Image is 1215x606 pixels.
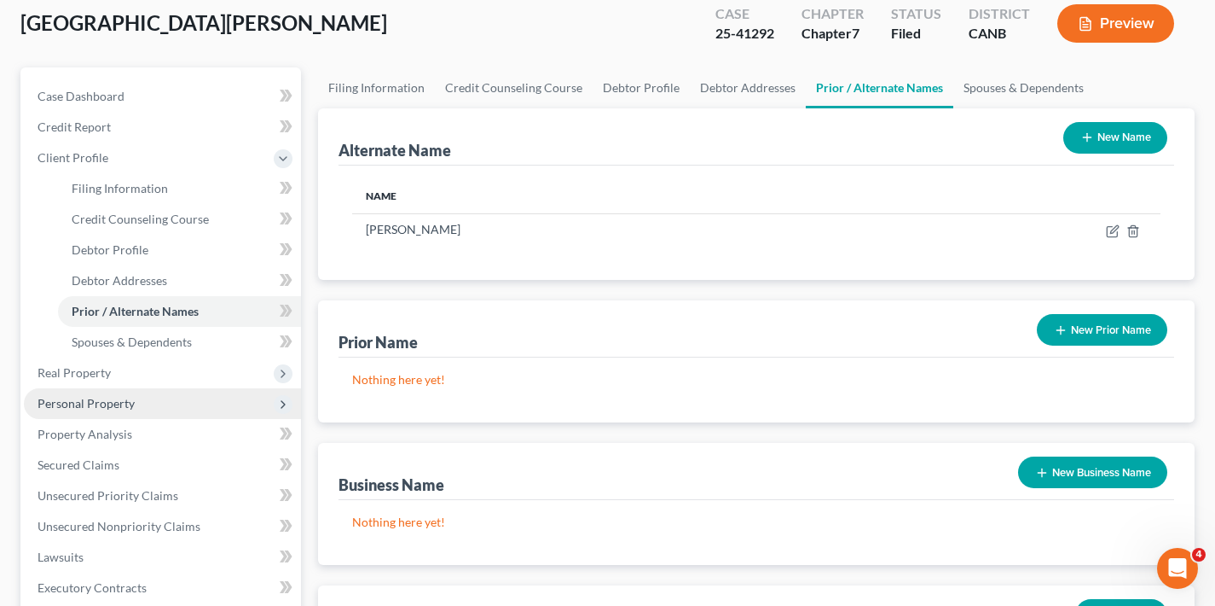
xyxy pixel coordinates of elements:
a: Property Analysis [24,419,301,450]
span: Property Analysis [38,427,132,441]
a: Credit Counseling Course [58,204,301,235]
a: Unsecured Nonpriority Claims [24,511,301,542]
span: Real Property [38,365,111,380]
a: Case Dashboard [24,81,301,112]
button: Preview [1057,4,1174,43]
a: Credit Counseling Course [435,67,593,108]
a: Secured Claims [24,450,301,481]
div: Prior Name [338,332,418,353]
td: [PERSON_NAME] [352,213,871,246]
span: Spouses & Dependents [72,335,192,349]
a: Spouses & Dependents [953,67,1094,108]
div: CANB [969,24,1030,44]
a: Filing Information [318,67,435,108]
div: Business Name [338,475,444,495]
div: Filed [891,24,941,44]
span: Prior / Alternate Names [72,304,199,318]
a: Filing Information [58,173,301,204]
div: District [969,4,1030,24]
iframe: Intercom live chat [1157,548,1198,589]
span: Lawsuits [38,550,84,564]
span: [GEOGRAPHIC_DATA][PERSON_NAME] [20,10,387,35]
div: 25-41292 [715,24,774,44]
span: Executory Contracts [38,580,147,595]
span: Debtor Addresses [72,273,167,288]
button: New Prior Name [1037,314,1167,346]
button: New Name [1063,122,1167,154]
a: Debtor Addresses [690,67,806,108]
a: Debtor Profile [58,235,301,265]
span: Client Profile [38,150,108,165]
p: Nothing here yet! [352,371,1160,388]
span: Personal Property [38,396,135,411]
button: New Business Name [1018,457,1167,488]
a: Unsecured Priority Claims [24,481,301,511]
a: Prior / Alternate Names [806,67,953,108]
span: 7 [852,25,859,41]
span: Filing Information [72,181,168,195]
div: Chapter [801,24,864,44]
a: Prior / Alternate Names [58,296,301,327]
span: 4 [1192,548,1206,562]
a: Lawsuits [24,542,301,573]
span: Secured Claims [38,457,119,472]
div: Case [715,4,774,24]
th: Name [352,179,871,213]
a: Executory Contracts [24,573,301,603]
div: Alternate Name [338,140,451,160]
a: Spouses & Dependents [58,327,301,358]
div: Chapter [801,4,864,24]
div: Status [891,4,941,24]
p: Nothing here yet! [352,514,1160,531]
span: Case Dashboard [38,89,124,103]
a: Credit Report [24,112,301,143]
span: Unsecured Priority Claims [38,488,178,503]
span: Credit Counseling Course [72,212,209,226]
span: Credit Report [38,119,111,134]
a: Debtor Addresses [58,265,301,296]
a: Debtor Profile [593,67,690,108]
span: Unsecured Nonpriority Claims [38,519,200,533]
span: Debtor Profile [72,242,148,257]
